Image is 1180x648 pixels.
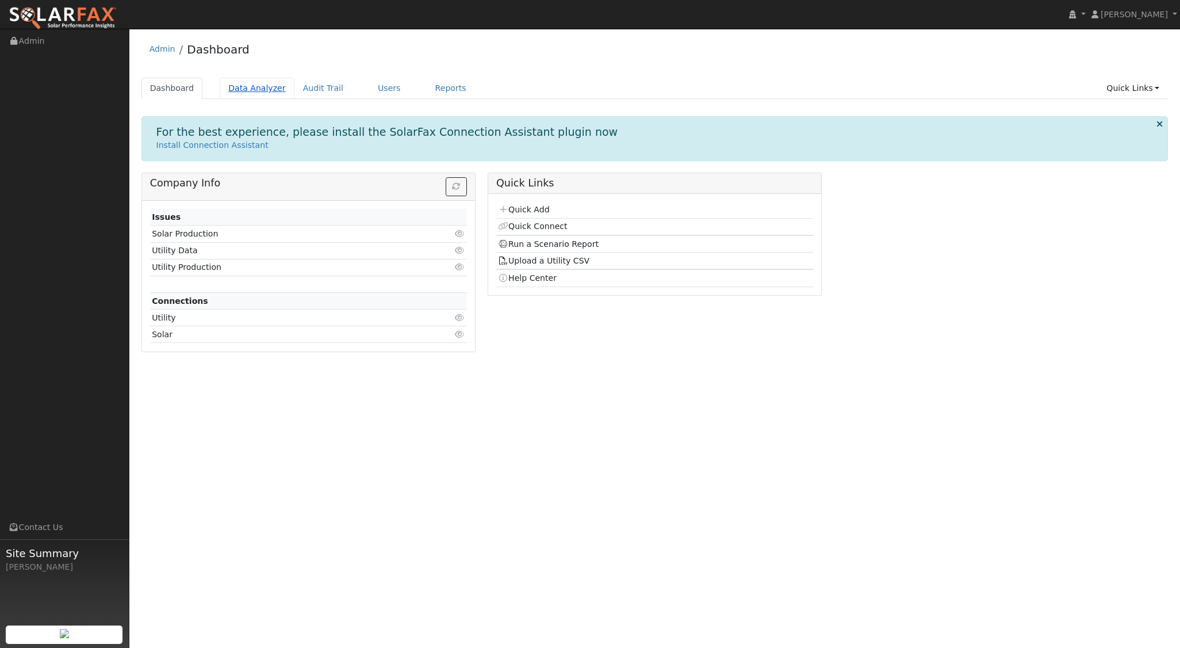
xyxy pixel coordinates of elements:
[369,78,409,99] a: Users
[60,629,69,638] img: retrieve
[9,6,117,31] img: SolarFax
[150,326,416,343] td: Solar
[455,314,465,322] i: Click to view
[427,78,475,99] a: Reports
[294,78,352,99] a: Audit Trail
[1098,78,1168,99] a: Quick Links
[498,222,567,231] a: Quick Connect
[156,125,618,139] h1: For the best experience, please install the SolarFax Connection Assistant plugin now
[150,177,467,189] h5: Company Info
[455,330,465,338] i: Click to view
[152,296,208,306] strong: Connections
[455,246,465,254] i: Click to view
[455,263,465,271] i: Click to view
[150,226,416,242] td: Solar Production
[150,44,175,54] a: Admin
[150,310,416,326] td: Utility
[498,256,589,265] a: Upload a Utility CSV
[455,230,465,238] i: Click to view
[6,561,123,573] div: [PERSON_NAME]
[150,259,416,276] td: Utility Production
[498,239,599,249] a: Run a Scenario Report
[498,273,557,283] a: Help Center
[498,205,549,214] a: Quick Add
[141,78,203,99] a: Dashboard
[187,43,250,56] a: Dashboard
[152,212,181,222] strong: Issues
[496,177,813,189] h5: Quick Links
[6,546,123,561] span: Site Summary
[150,242,416,259] td: Utility Data
[1101,10,1168,19] span: [PERSON_NAME]
[156,140,269,150] a: Install Connection Assistant
[220,78,294,99] a: Data Analyzer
